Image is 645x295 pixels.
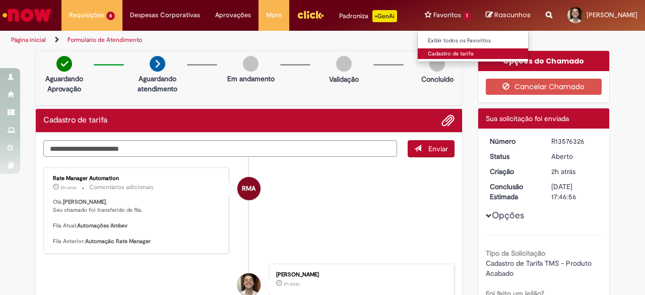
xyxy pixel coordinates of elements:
img: arrow-next.png [150,56,165,72]
img: img-circle-grey.png [336,56,352,72]
p: Em andamento [227,74,275,84]
h2: Cadastro de tarifa Histórico de tíquete [43,116,107,125]
div: Rate Manager Automation [237,177,261,200]
span: 1 [463,12,471,20]
span: 2h atrás [551,167,575,176]
img: img-circle-grey.png [429,56,445,72]
span: Sua solicitação foi enviada [486,114,569,123]
b: [PERSON_NAME] [63,198,106,206]
a: Cadastro de tarifa [418,48,529,60]
a: Exibir todos os Favoritos [418,35,529,46]
ul: Favoritos [417,30,529,62]
time: 29/09/2025 11:46:53 [551,167,575,176]
span: RMA [242,176,255,201]
div: Opções do Chamado [478,51,610,71]
span: Cadastro de Tarifa TMS - Produto Acabado [486,259,594,278]
img: ServiceNow [1,5,53,25]
div: 29/09/2025 11:46:53 [551,166,598,176]
span: Rascunhos [494,10,531,20]
div: [DATE] 17:46:56 [551,182,598,202]
button: Enviar [408,140,455,157]
dt: Status [482,151,544,161]
p: Aguardando atendimento [133,74,182,94]
img: click_logo_yellow_360x200.png [297,7,324,22]
div: R13576326 [551,136,598,146]
small: Comentários adicionais [89,183,154,192]
a: Formulário de Atendimento [68,36,142,44]
a: Rascunhos [486,11,531,20]
b: Automações Ambev [77,222,127,229]
textarea: Digite sua mensagem aqui... [43,140,397,157]
div: Aberto [551,151,598,161]
p: Validação [329,74,359,84]
span: More [266,10,282,20]
a: Página inicial [11,36,46,44]
span: Requisições [69,10,104,20]
button: Adicionar anexos [441,114,455,127]
b: Tipo da Solicitação [486,249,545,258]
time: 29/09/2025 11:55:29 [60,185,77,191]
span: Favoritos [433,10,461,20]
img: img-circle-grey.png [243,56,259,72]
p: Aguardando Aprovação [40,74,89,94]
img: check-circle-green.png [56,56,72,72]
b: Automação Rate Manager [85,238,151,245]
dt: Número [482,136,544,146]
p: +GenAi [372,10,397,22]
div: Padroniza [339,10,397,22]
button: Cancelar Chamado [486,79,602,95]
span: Enviar [428,144,448,153]
ul: Trilhas de página [8,31,422,49]
div: Rate Manager Automation [53,175,221,182]
p: Concluído [421,74,454,84]
div: [PERSON_NAME] [276,272,444,278]
span: Despesas Corporativas [130,10,200,20]
dt: Criação [482,166,544,176]
span: [PERSON_NAME] [587,11,637,19]
span: Aprovações [215,10,251,20]
p: Olá, , Seu chamado foi transferido de fila. Fila Atual: Fila Anterior: [53,198,221,246]
span: 6 [106,12,115,20]
time: 29/09/2025 11:46:47 [284,281,300,287]
dt: Conclusão Estimada [482,182,544,202]
span: 2h atrás [284,281,300,287]
span: 2h atrás [60,185,77,191]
